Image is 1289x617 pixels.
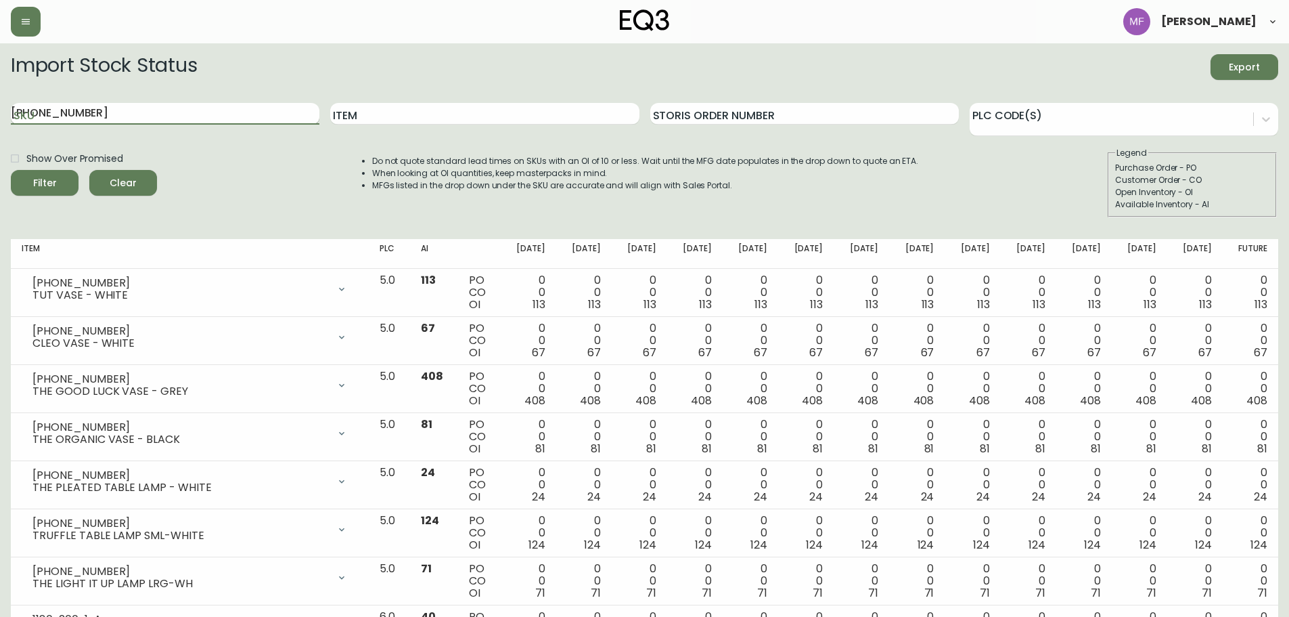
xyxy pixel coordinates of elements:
[678,563,712,599] div: 0 0
[1178,322,1212,359] div: 0 0
[861,537,878,553] span: 124
[567,419,601,455] div: 0 0
[921,489,934,505] span: 24
[1234,563,1267,599] div: 0 0
[22,563,358,593] div: [PHONE_NUMBER]THE LIGHT IT UP LAMP LRG-WH
[921,345,934,360] span: 67
[32,566,328,578] div: [PHONE_NUMBER]
[469,585,480,601] span: OI
[1067,370,1101,407] div: 0 0
[32,517,328,530] div: [PHONE_NUMBER]
[1178,515,1212,551] div: 0 0
[702,441,712,456] span: 81
[789,419,823,455] div: 0 0
[512,467,545,503] div: 0 0
[469,297,480,312] span: OI
[955,322,989,359] div: 0 0
[1115,186,1269,198] div: Open Inventory - OI
[1234,515,1267,551] div: 0 0
[865,489,878,505] span: 24
[980,441,990,456] span: 81
[591,585,601,601] span: 71
[789,563,823,599] div: 0 0
[469,274,489,311] div: PO CO
[469,345,480,360] span: OI
[1067,419,1101,455] div: 0 0
[646,585,656,601] span: 71
[813,441,823,456] span: 81
[924,585,934,601] span: 71
[469,467,489,503] div: PO CO
[757,441,767,456] span: 81
[746,393,767,408] span: 408
[733,515,767,551] div: 0 0
[533,297,545,312] span: 113
[469,537,480,553] span: OI
[635,393,656,408] span: 408
[469,563,489,599] div: PO CO
[806,537,823,553] span: 124
[1067,515,1101,551] div: 0 0
[623,419,656,455] div: 0 0
[528,537,545,553] span: 124
[750,537,767,553] span: 124
[1011,563,1045,599] div: 0 0
[1087,345,1101,360] span: 67
[1024,393,1045,408] span: 408
[1032,345,1045,360] span: 67
[1178,467,1212,503] div: 0 0
[369,557,410,605] td: 5.0
[1234,419,1267,455] div: 0 0
[922,297,934,312] span: 113
[32,337,328,349] div: CLEO VASE - WHITE
[757,585,767,601] span: 71
[567,515,601,551] div: 0 0
[1067,274,1101,311] div: 0 0
[587,489,601,505] span: 24
[844,419,878,455] div: 0 0
[754,297,767,312] span: 113
[639,537,656,553] span: 124
[1011,274,1045,311] div: 0 0
[1056,239,1112,269] th: [DATE]
[512,419,545,455] div: 0 0
[587,345,601,360] span: 67
[695,537,712,553] span: 124
[32,277,328,289] div: [PHONE_NUMBER]
[369,317,410,365] td: 5.0
[1011,322,1045,359] div: 0 0
[1123,467,1156,503] div: 0 0
[469,370,489,407] div: PO CO
[532,489,545,505] span: 24
[1139,537,1156,553] span: 124
[924,441,934,456] span: 81
[678,467,712,503] div: 0 0
[1091,585,1101,601] span: 71
[421,561,432,576] span: 71
[512,515,545,551] div: 0 0
[11,54,197,80] h2: Import Stock Status
[844,467,878,503] div: 0 0
[1032,489,1045,505] span: 24
[623,322,656,359] div: 0 0
[1000,239,1056,269] th: [DATE]
[813,585,823,601] span: 71
[1011,419,1045,455] div: 0 0
[556,239,612,269] th: [DATE]
[868,441,878,456] span: 81
[857,393,878,408] span: 408
[535,585,545,601] span: 71
[1257,585,1267,601] span: 71
[976,345,990,360] span: 67
[699,297,712,312] span: 113
[865,297,878,312] span: 113
[32,421,328,433] div: [PHONE_NUMBER]
[567,274,601,311] div: 0 0
[955,274,989,311] div: 0 0
[567,467,601,503] div: 0 0
[421,513,439,528] span: 124
[512,370,545,407] div: 0 0
[900,322,934,359] div: 0 0
[1123,419,1156,455] div: 0 0
[809,345,823,360] span: 67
